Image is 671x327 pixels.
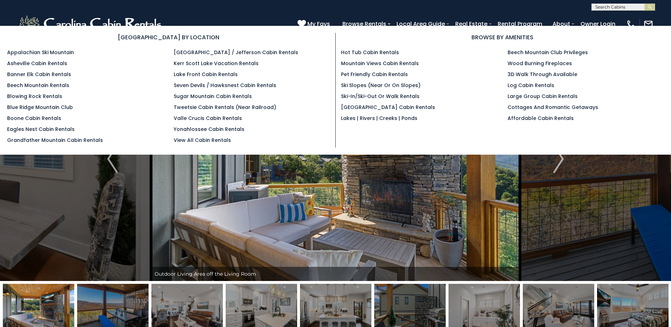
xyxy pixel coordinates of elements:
h3: BROWSE BY AMENITIES [341,33,664,42]
a: View All Cabin Rentals [174,137,231,144]
a: Asheville Cabin Rentals [7,60,67,67]
a: Large Group Cabin Rentals [508,93,578,100]
a: Lake Front Cabin Rentals [174,71,238,78]
a: Eagles Nest Cabin Rentals [7,126,75,133]
img: arrow [553,145,564,173]
a: Beech Mountain Rentals [7,82,69,89]
a: Ski-in/Ski-Out or Walk Rentals [341,93,420,100]
a: Appalachian Ski Mountain [7,49,74,56]
span: My Favs [307,19,330,28]
a: Log Cabin Rentals [508,82,554,89]
a: Tweetsie Cabin Rentals (Near Railroad) [174,104,276,111]
img: mail-regular-white.png [643,19,653,29]
a: Beech Mountain Club Privileges [508,49,588,56]
a: Yonahlossee Cabin Rentals [174,126,244,133]
button: Next [520,37,597,281]
a: Mountain Views Cabin Rentals [341,60,419,67]
a: Sugar Mountain Cabin Rentals [174,93,252,100]
a: Local Area Guide [393,18,449,30]
a: Affordable Cabin Rentals [508,115,574,122]
a: Seven Devils / Hawksnest Cabin Rentals [174,82,276,89]
img: White-1-2.png [18,13,164,35]
a: Pet Friendly Cabin Rentals [341,71,408,78]
img: arrow [107,145,118,173]
a: Browse Rentals [339,18,390,30]
a: 3D Walk Through Available [508,71,577,78]
a: Valle Crucis Cabin Rentals [174,115,242,122]
a: Owner Login [577,18,619,30]
a: Blowing Rock Rentals [7,93,62,100]
button: Previous [74,37,151,281]
a: Kerr Scott Lake Vacation Rentals [174,60,259,67]
a: Rental Program [494,18,546,30]
a: Cottages and Romantic Getaways [508,104,598,111]
a: About [549,18,574,30]
a: Wood Burning Fireplaces [508,60,572,67]
a: Hot Tub Cabin Rentals [341,49,399,56]
a: Real Estate [452,18,491,30]
a: My Favs [297,19,332,29]
a: [GEOGRAPHIC_DATA] Cabin Rentals [341,104,435,111]
img: phone-regular-white.png [626,19,636,29]
a: Boone Cabin Rentals [7,115,61,122]
div: Outdoor Living Area off the Living Room [151,267,520,281]
a: Grandfather Mountain Cabin Rentals [7,137,103,144]
a: Lakes | Rivers | Creeks | Ponds [341,115,417,122]
a: Blue Ridge Mountain Club [7,104,73,111]
a: Banner Elk Cabin Rentals [7,71,71,78]
h3: [GEOGRAPHIC_DATA] BY LOCATION [7,33,330,42]
a: [GEOGRAPHIC_DATA] / Jefferson Cabin Rentals [174,49,298,56]
a: Ski Slopes (Near or On Slopes) [341,82,421,89]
